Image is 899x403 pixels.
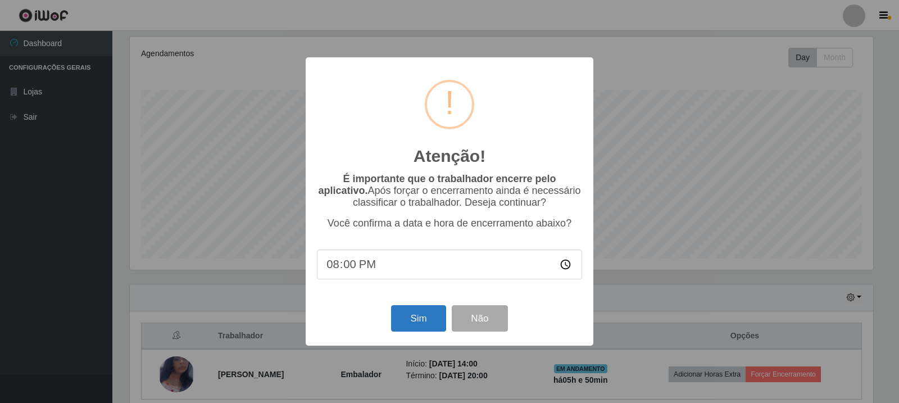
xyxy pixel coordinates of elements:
[414,146,485,166] h2: Atenção!
[318,173,556,196] b: É importante que o trabalhador encerre pelo aplicativo.
[452,305,507,332] button: Não
[317,173,582,209] p: Após forçar o encerramento ainda é necessário classificar o trabalhador. Deseja continuar?
[391,305,446,332] button: Sim
[317,218,582,229] p: Você confirma a data e hora de encerramento abaixo?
